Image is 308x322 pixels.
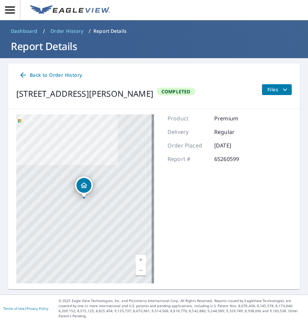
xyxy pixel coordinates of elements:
a: Dashboard [8,26,40,37]
p: Report Details [93,28,127,34]
button: filesDropdownBtn-65260599 [262,84,292,95]
a: Terms of Use [3,306,24,311]
li: / [89,27,91,35]
p: Premium [214,114,255,122]
a: Privacy Policy [26,306,48,311]
a: EV Logo [26,1,114,19]
a: Current Level 17, Zoom In [136,255,146,265]
nav: breadcrumb [8,26,300,37]
p: Product [168,114,208,122]
p: | [3,306,48,310]
p: 65260599 [214,155,255,163]
p: Report # [168,155,208,163]
a: Order History [48,26,86,37]
p: Order Placed [168,141,208,149]
h1: Report Details [8,39,300,53]
p: Delivery [168,128,208,136]
span: Completed [157,88,195,95]
li: / [43,27,45,35]
div: Dropped pin, building 1, Residential property, 404 E Franklin St Slatington, PA 18080 [75,177,93,198]
a: Current Level 17, Zoom Out [136,265,146,275]
img: EV Logo [30,5,110,15]
span: Back to Order History [19,71,82,79]
span: Dashboard [11,28,38,34]
a: Back to Order History [16,69,85,82]
span: Order History [50,28,83,34]
p: [DATE] [214,141,255,149]
div: [STREET_ADDRESS][PERSON_NAME] [16,88,153,100]
p: © 2025 Eagle View Technologies, Inc. and Pictometry International Corp. All Rights Reserved. Repo... [59,298,305,319]
span: Files [267,86,289,94]
p: Regular [214,128,255,136]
